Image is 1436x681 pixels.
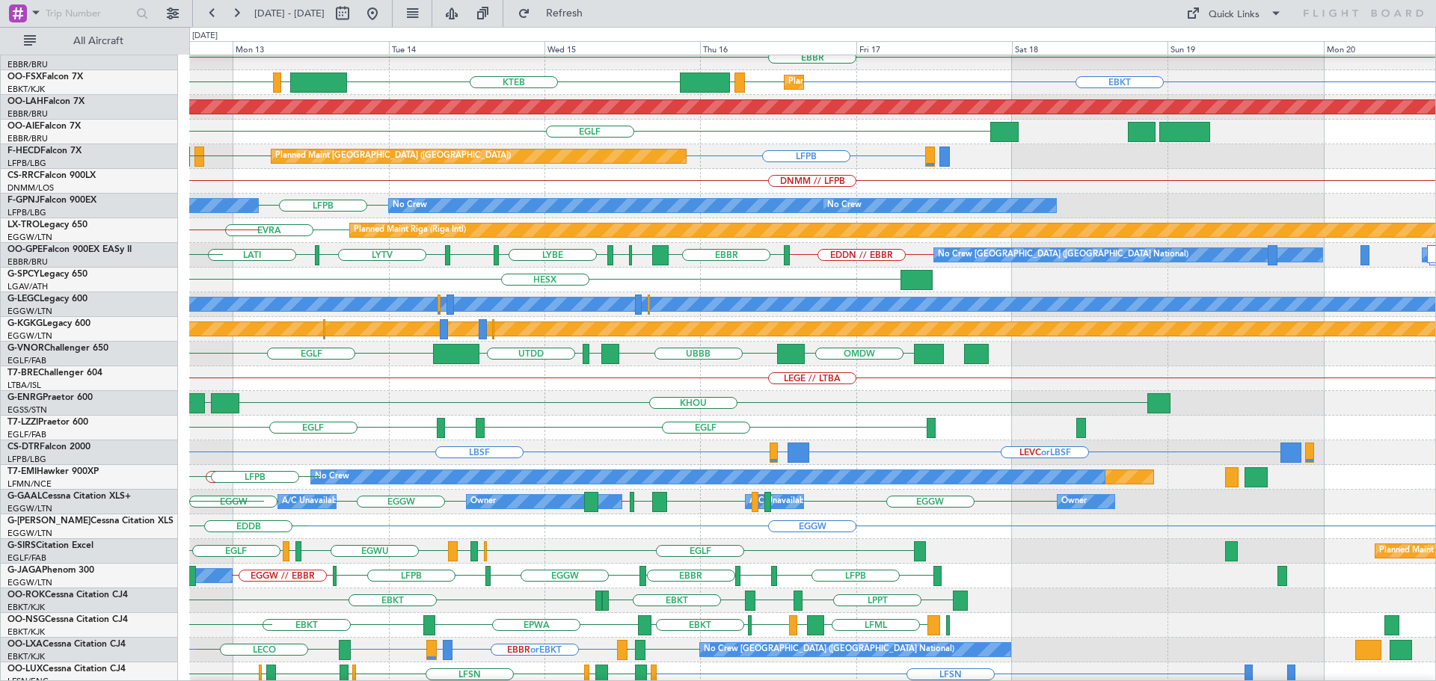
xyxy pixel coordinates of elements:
[7,528,52,539] a: EGGW/LTN
[7,221,88,229] a: LX-TROLegacy 650
[938,244,1188,266] div: No Crew [GEOGRAPHIC_DATA] ([GEOGRAPHIC_DATA] National)
[7,552,46,564] a: EGLF/FAB
[7,270,88,279] a: G-SPCYLegacy 650
[544,41,700,55] div: Wed 15
[7,478,52,490] a: LFMN/NCE
[7,566,94,575] a: G-JAGAPhenom 300
[788,71,963,93] div: Planned Maint Kortrijk-[GEOGRAPHIC_DATA]
[7,196,40,205] span: F-GPNJ
[7,319,43,328] span: G-KGKG
[827,194,862,217] div: No Crew
[7,108,48,120] a: EBBR/BRU
[7,380,41,391] a: LTBA/ISL
[7,221,40,229] span: LX-TRO
[389,41,544,55] div: Tue 14
[7,270,40,279] span: G-SPCY
[254,7,325,20] span: [DATE] - [DATE]
[7,615,128,624] a: OO-NSGCessna Citation CJ4
[7,196,96,205] a: F-GPNJFalcon 900EX
[7,122,81,131] a: OO-AIEFalcon 7X
[704,638,954,661] div: No Crew [GEOGRAPHIC_DATA] ([GEOGRAPHIC_DATA] National)
[7,281,48,292] a: LGAV/ATH
[7,171,96,180] a: CS-RRCFalcon 900LX
[7,492,131,501] a: G-GAALCessna Citation XLS+
[1012,41,1167,55] div: Sat 18
[7,344,108,353] a: G-VNORChallenger 650
[533,8,596,19] span: Refresh
[7,344,44,353] span: G-VNOR
[7,147,40,155] span: F-HECD
[7,443,40,452] span: CS-DTR
[7,541,36,550] span: G-SIRS
[749,490,811,513] div: A/C Unavailable
[39,36,158,46] span: All Aircraft
[315,466,349,488] div: No Crew
[1179,1,1289,25] button: Quick Links
[7,256,48,268] a: EBBR/BRU
[192,30,218,43] div: [DATE]
[7,355,46,366] a: EGLF/FAB
[7,566,42,575] span: G-JAGA
[7,467,37,476] span: T7-EMI
[7,73,83,81] a: OO-FSXFalcon 7X
[7,97,85,106] a: OO-LAHFalcon 7X
[1209,7,1259,22] div: Quick Links
[1061,490,1087,513] div: Owner
[1167,41,1323,55] div: Sun 19
[275,145,511,167] div: Planned Maint [GEOGRAPHIC_DATA] ([GEOGRAPHIC_DATA])
[7,73,42,81] span: OO-FSX
[7,418,38,427] span: T7-LZZI
[7,454,46,465] a: LFPB/LBG
[7,591,45,600] span: OO-ROK
[7,640,43,649] span: OO-LXA
[393,194,427,217] div: No Crew
[7,541,93,550] a: G-SIRSCitation Excel
[470,490,496,513] div: Owner
[7,615,45,624] span: OO-NSG
[7,171,40,180] span: CS-RRC
[511,1,601,25] button: Refresh
[7,665,43,674] span: OO-LUX
[7,602,45,613] a: EBKT/KJK
[7,122,40,131] span: OO-AIE
[7,147,82,155] a: F-HECDFalcon 7X
[7,182,54,194] a: DNMM/LOS
[7,626,45,638] a: EBKT/KJK
[856,41,1012,55] div: Fri 17
[7,393,43,402] span: G-ENRG
[7,158,46,169] a: LFPB/LBG
[7,665,126,674] a: OO-LUXCessna Citation CJ4
[7,330,52,342] a: EGGW/LTN
[7,369,102,378] a: T7-BREChallenger 604
[7,245,132,254] a: OO-GPEFalcon 900EX EASy II
[7,319,90,328] a: G-KGKGLegacy 600
[46,2,132,25] input: Trip Number
[7,393,93,402] a: G-ENRGPraetor 600
[7,467,99,476] a: T7-EMIHawker 900XP
[7,517,174,526] a: G-[PERSON_NAME]Cessna Citation XLS
[7,232,52,243] a: EGGW/LTN
[7,207,46,218] a: LFPB/LBG
[7,577,52,588] a: EGGW/LTN
[7,295,40,303] span: G-LEGC
[700,41,856,55] div: Thu 16
[7,591,128,600] a: OO-ROKCessna Citation CJ4
[7,492,42,501] span: G-GAAL
[7,59,48,70] a: EBBR/BRU
[233,41,388,55] div: Mon 13
[7,306,52,317] a: EGGW/LTN
[7,133,48,144] a: EBBR/BRU
[7,369,38,378] span: T7-BRE
[7,404,47,416] a: EGSS/STN
[16,29,162,53] button: All Aircraft
[7,429,46,440] a: EGLF/FAB
[282,490,344,513] div: A/C Unavailable
[7,418,88,427] a: T7-LZZIPraetor 600
[7,640,126,649] a: OO-LXACessna Citation CJ4
[7,84,45,95] a: EBKT/KJK
[7,651,45,662] a: EBKT/KJK
[7,503,52,514] a: EGGW/LTN
[7,245,43,254] span: OO-GPE
[7,295,88,303] a: G-LEGCLegacy 600
[354,219,466,241] div: Planned Maint Riga (Riga Intl)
